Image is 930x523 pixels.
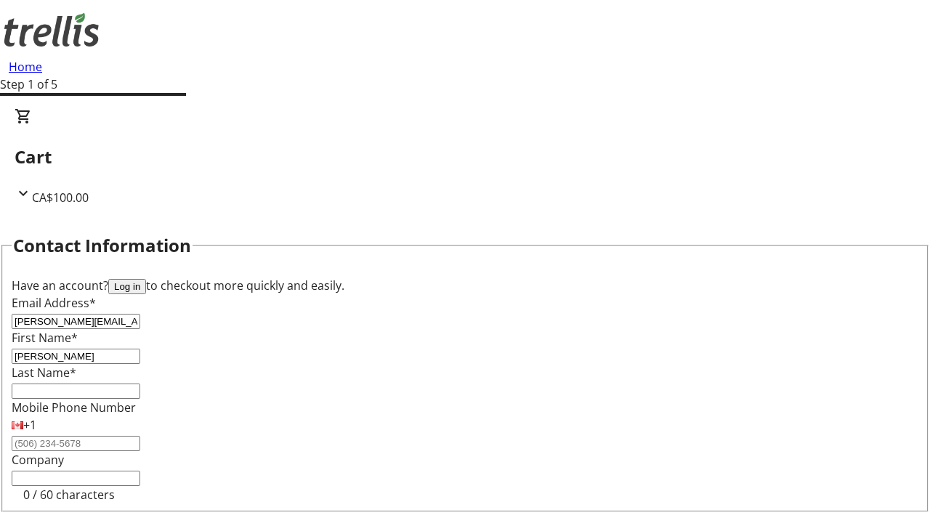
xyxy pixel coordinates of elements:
label: Email Address* [12,295,96,311]
h2: Cart [15,144,915,170]
label: First Name* [12,330,78,346]
tr-character-limit: 0 / 60 characters [23,487,115,503]
label: Mobile Phone Number [12,400,136,415]
div: Have an account? to checkout more quickly and easily. [12,277,918,294]
input: (506) 234-5678 [12,436,140,451]
label: Last Name* [12,365,76,381]
label: Company [12,452,64,468]
h2: Contact Information [13,232,191,259]
span: CA$100.00 [32,190,89,206]
button: Log in [108,279,146,294]
div: CartCA$100.00 [15,108,915,206]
